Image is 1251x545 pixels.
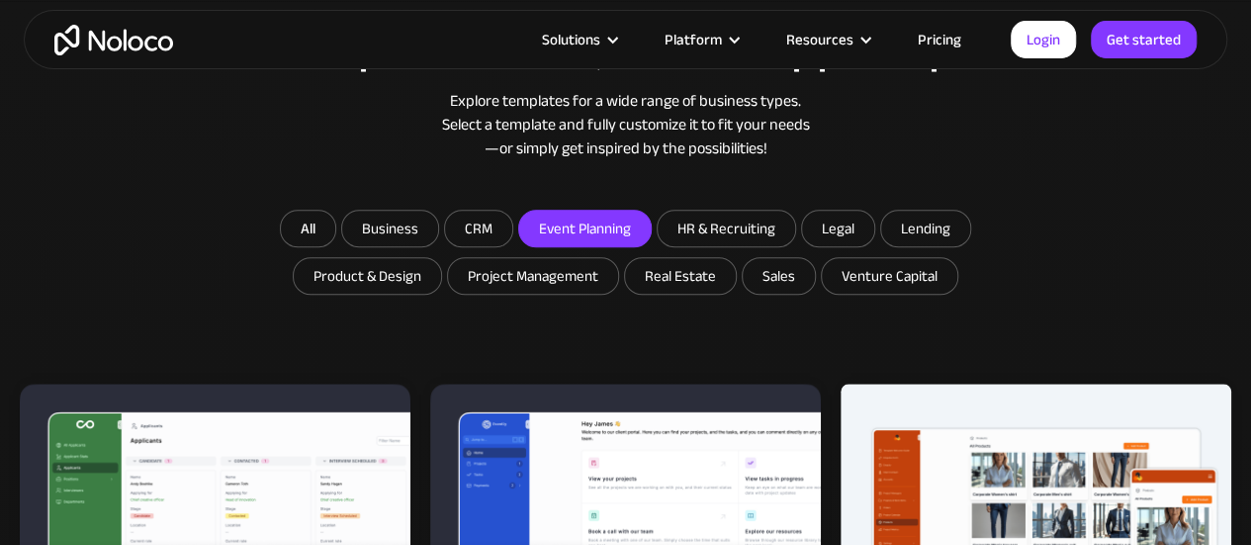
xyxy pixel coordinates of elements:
[20,89,1231,160] div: Explore templates for a wide range of business types. Select a template and fully customize it to...
[54,25,173,55] a: home
[1091,21,1197,58] a: Get started
[893,27,986,52] a: Pricing
[786,27,853,52] div: Resources
[1011,21,1076,58] a: Login
[542,27,600,52] div: Solutions
[761,27,893,52] div: Resources
[230,210,1022,300] form: Email Form
[640,27,761,52] div: Platform
[517,27,640,52] div: Solutions
[280,210,336,247] a: All
[665,27,722,52] div: Platform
